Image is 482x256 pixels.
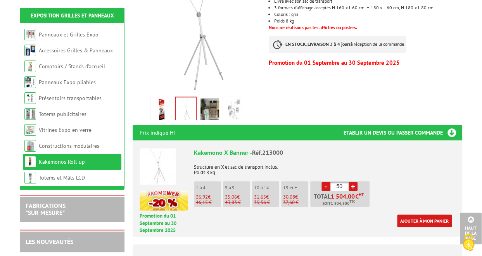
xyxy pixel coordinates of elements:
[140,125,176,140] p: Prix indiqué HT
[283,194,295,200] span: 30,08
[274,12,462,17] li: Coloris : gris
[200,98,219,122] img: practical_x_banner_3.jpg
[274,5,462,10] li: 3 formats d’affichage acceptés H 160 x L 60 cm, H 180 x L 60 cm, H 180 x L 80 cm
[254,194,279,200] p: €
[24,45,36,56] img: Accessoires Grilles & Panneaux
[152,98,171,122] img: practical_x_banner_1.jpg
[39,47,113,54] a: Accessoires Grilles & Panneaux
[26,202,66,216] a: FABRICATIONS"Sur Mesure"
[176,97,196,121] img: practical_x_banner_2.jpg
[285,41,351,47] strong: EN STOCK, LIVRAISON 3 à 4 jours
[196,200,221,205] p: 46,15 €
[39,142,99,149] a: Constructions modulaires
[349,182,358,191] a: +
[269,61,462,65] p: Promotion du 01 Septembre au 30 Septembre 2025
[359,192,364,197] sup: HT
[225,194,237,200] span: 35,06
[283,200,308,205] p: 37,60 €
[24,156,36,168] img: Kakémonos Roll-up
[283,194,308,200] p: €
[140,148,176,185] img: Kakemono X Banner
[312,193,370,207] p: Total
[455,230,482,256] button: Cookies (fenêtre modale)
[39,31,98,38] a: Panneaux et Grilles Expo
[252,149,283,156] span: Réf.213000
[225,194,250,200] p: €
[321,182,330,191] a: -
[254,194,266,200] span: 31,65
[39,111,86,118] a: Totems publicitaires
[39,126,92,133] a: Vitrines Expo en verre
[24,76,36,88] img: Panneaux Expo pliables
[274,19,462,23] li: Poids 8 kg
[24,108,36,120] img: Totems publicitaires
[355,193,359,199] span: €
[460,213,482,244] a: Haut de la page
[196,185,221,190] p: 1 à 4
[24,61,36,72] img: Comptoirs / Stands d'accueil
[31,12,114,19] a: Exposition Grilles et Panneaux
[194,159,455,175] p: Structure en X et sac de transport inclus. Poids 8 kg
[254,185,279,190] p: 10 à 14
[196,194,221,200] p: €
[140,213,188,234] p: Promotion du 01 Septembre au 30 Septembre 2025
[24,92,36,104] img: Présentoirs transportables
[24,124,36,136] img: Vitrines Expo en verre
[39,63,105,70] a: Comptoirs / Stands d'accueil
[331,193,355,199] span: 1 504,00
[397,214,452,227] a: Ajouter à mon panier
[225,98,243,122] img: practical_x_banner_6.jpg
[24,29,36,40] img: Panneaux et Grilles Expo
[39,158,85,165] a: Kakémonos Roll-up
[225,185,250,190] p: 5 à 9
[140,190,188,211] img: promotion
[39,79,96,86] a: Panneaux Expo pliables
[344,125,462,140] h3: Etablir un devis ou passer commande
[196,194,208,200] span: 36,92
[194,148,455,157] div: Kakemono X Banner -
[225,200,250,205] p: 43,83 €
[39,174,85,181] a: Totems et Mâts LCD
[331,201,347,207] span: 1 804,80
[39,95,102,102] a: Présentoirs transportables
[24,140,36,152] img: Constructions modulaires
[283,185,308,190] p: 15 et +
[269,24,357,30] font: Nous ne réalisons pas les affiches ou posters.
[269,36,406,53] p: à réception de la commande
[323,201,355,207] span: Soit €
[349,199,355,204] sup: TTC
[254,200,279,205] p: 39,56 €
[24,172,36,183] img: Totems et Mâts LCD
[459,233,478,252] img: Cookies (fenêtre modale)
